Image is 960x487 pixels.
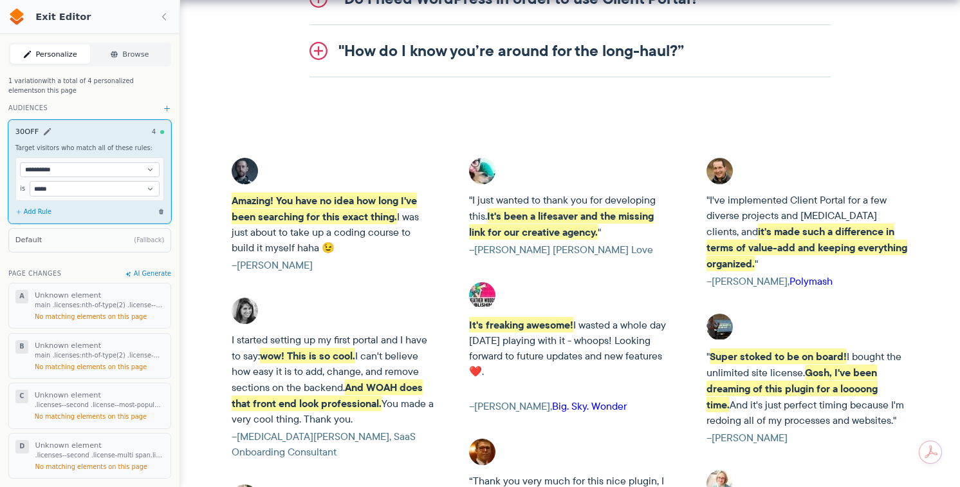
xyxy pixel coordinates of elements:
button: Browse [90,44,169,64]
div: No matching elements on this page [35,363,164,372]
span: AI Generate [134,269,171,279]
div: Default [15,234,42,245]
span: Exit Editor [30,10,91,24]
button: Personalize [10,44,89,64]
div: Unknown element [35,440,165,451]
span: 4 [152,128,156,137]
span: A [19,292,24,301]
span: B [19,342,24,352]
div: Unknown element [35,290,164,301]
div: Page Changes [8,269,61,279]
div: No matching elements on this page [35,463,165,472]
div: main .licenses:nth-of-type(2) .license-multi span.license__value [35,351,164,361]
button: Delete Audience [158,209,165,215]
span: with a total of 4 personalized elements [8,77,134,94]
div: Unknown element [35,390,165,401]
div: (Fallback) [134,236,164,245]
div: Audiences [8,104,48,113]
a: Exit Editor [8,8,91,25]
span: Add Rule [24,207,51,217]
span: Browse [122,49,149,60]
button: Add Rule [15,207,51,217]
span: 30OFF [15,126,39,137]
span: Personalize [35,49,77,60]
div: .licenses--second .license--most-popular span.license__value [35,401,165,410]
div: .licenses--second .license-multi span.license__value [35,451,165,461]
div: Target visitors who match all of these rules: [15,144,165,153]
div: No matching elements on this page [35,412,165,422]
button: Add New Audience [163,104,171,113]
div: No matching elements on this page [35,312,164,322]
div: 1 variation on this page [8,77,171,95]
span: C [19,392,24,401]
span: is [20,184,25,194]
div: main .licenses:nth-of-type(2) .license--most-popular span.license__value [35,301,164,310]
span: D [19,442,24,452]
img: RightMessage [8,8,25,25]
button: AI Generate [125,269,171,279]
div: Unknown element [35,340,164,351]
div: Has personalizations [160,130,165,135]
button: Edit Name [39,128,51,136]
